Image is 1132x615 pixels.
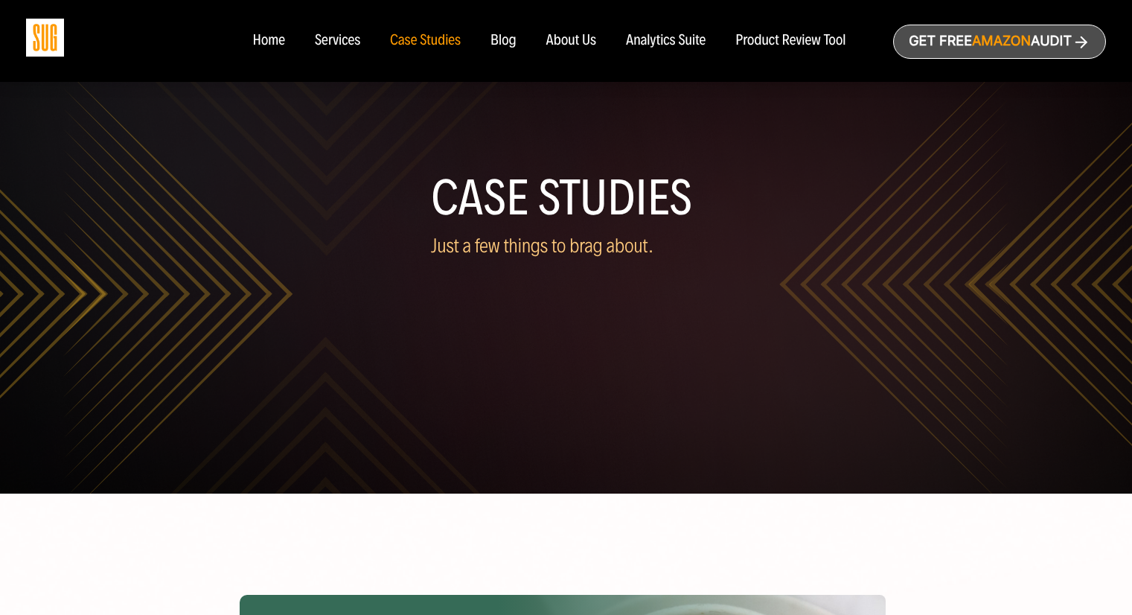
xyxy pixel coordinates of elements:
[252,33,284,49] a: Home
[626,33,706,49] a: Analytics Suite
[431,176,701,220] h1: Case Studies
[893,25,1106,59] a: Get freeAmazonAudit
[490,33,517,49] a: Blog
[735,33,845,49] a: Product Review Tool
[431,234,653,258] span: Just a few things to brag about.
[390,33,461,49] a: Case Studies
[546,33,597,49] a: About Us
[26,19,64,57] img: Sug
[972,34,1031,49] span: Amazon
[315,33,360,49] a: Services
